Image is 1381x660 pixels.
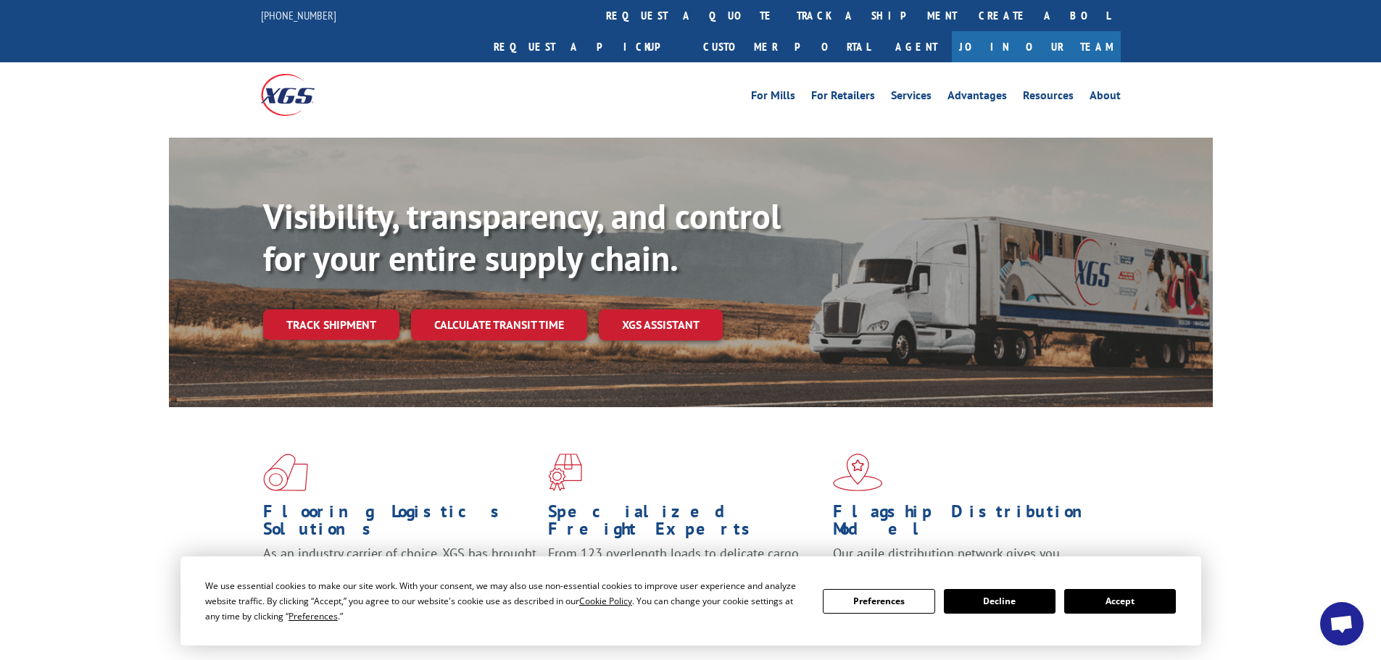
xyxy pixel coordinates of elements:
[411,309,587,341] a: Calculate transit time
[263,309,399,340] a: Track shipment
[1064,589,1176,614] button: Accept
[891,90,932,106] a: Services
[881,31,952,62] a: Agent
[833,545,1100,579] span: Our agile distribution network gives you nationwide inventory management on demand.
[599,309,723,341] a: XGS ASSISTANT
[1090,90,1121,106] a: About
[579,595,632,607] span: Cookie Policy
[483,31,692,62] a: Request a pickup
[811,90,875,106] a: For Retailers
[263,454,308,491] img: xgs-icon-total-supply-chain-intelligence-red
[823,589,934,614] button: Preferences
[1320,602,1364,646] a: Open chat
[181,556,1201,646] div: Cookie Consent Prompt
[263,545,536,596] span: As an industry carrier of choice, XGS has brought innovation and dedication to flooring logistics...
[205,578,805,624] div: We use essential cookies to make our site work. With your consent, we may also use non-essential ...
[548,454,582,491] img: xgs-icon-focused-on-flooring-red
[833,503,1107,545] h1: Flagship Distribution Model
[548,545,822,609] p: From 123 overlength loads to delicate cargo, our experienced staff knows the best way to move you...
[952,31,1121,62] a: Join Our Team
[944,589,1056,614] button: Decline
[261,8,336,22] a: [PHONE_NUMBER]
[833,454,883,491] img: xgs-icon-flagship-distribution-model-red
[548,503,822,545] h1: Specialized Freight Experts
[947,90,1007,106] a: Advantages
[289,610,338,622] span: Preferences
[692,31,881,62] a: Customer Portal
[751,90,795,106] a: For Mills
[263,503,537,545] h1: Flooring Logistics Solutions
[1023,90,1074,106] a: Resources
[263,193,781,280] b: Visibility, transparency, and control for your entire supply chain.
